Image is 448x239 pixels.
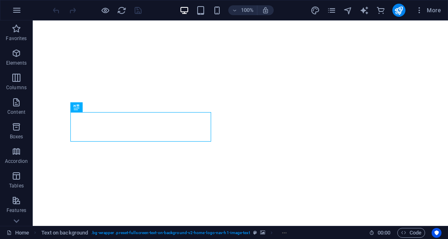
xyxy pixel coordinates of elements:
i: AI Writer [360,6,369,15]
button: 100% [228,5,257,15]
button: text_generator [360,5,369,15]
p: Accordion [5,158,28,165]
i: This element contains a background [260,230,265,235]
i: Pages (Ctrl+Alt+S) [327,6,336,15]
i: Reload page [117,6,126,15]
p: Features [7,207,26,214]
span: : [383,230,385,236]
p: Tables [9,183,24,189]
i: Publish [394,6,403,15]
button: pages [327,5,337,15]
span: Click to select. Double-click to edit [41,228,88,238]
button: navigator [343,5,353,15]
button: More [412,4,444,17]
button: reload [117,5,126,15]
a: Click to cancel selection. Double-click to open Pages [7,228,29,238]
button: Code [397,228,425,238]
span: 00 00 [378,228,390,238]
p: Elements [6,60,27,66]
p: Content [7,109,25,115]
button: design [311,5,320,15]
i: Commerce [376,6,385,15]
button: publish [392,4,405,17]
i: On resize automatically adjust zoom level to fit chosen device. [262,7,269,14]
i: Design (Ctrl+Alt+Y) [311,6,320,15]
p: Favorites [6,35,27,42]
span: Code [401,228,421,238]
p: Boxes [10,133,23,140]
p: Columns [6,84,27,91]
button: Click here to leave preview mode and continue editing [100,5,110,15]
button: commerce [376,5,386,15]
h6: 100% [241,5,254,15]
span: . bg-wrapper .preset-fullscreen-text-on-background-v2-home-logo-nav-h1-image-text [91,228,250,238]
span: More [415,6,441,14]
nav: breadcrumb [41,228,291,238]
h6: Session time [369,228,391,238]
button: Usercentrics [432,228,441,238]
i: This element is a customizable preset [253,230,257,235]
i: Navigator [343,6,353,15]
